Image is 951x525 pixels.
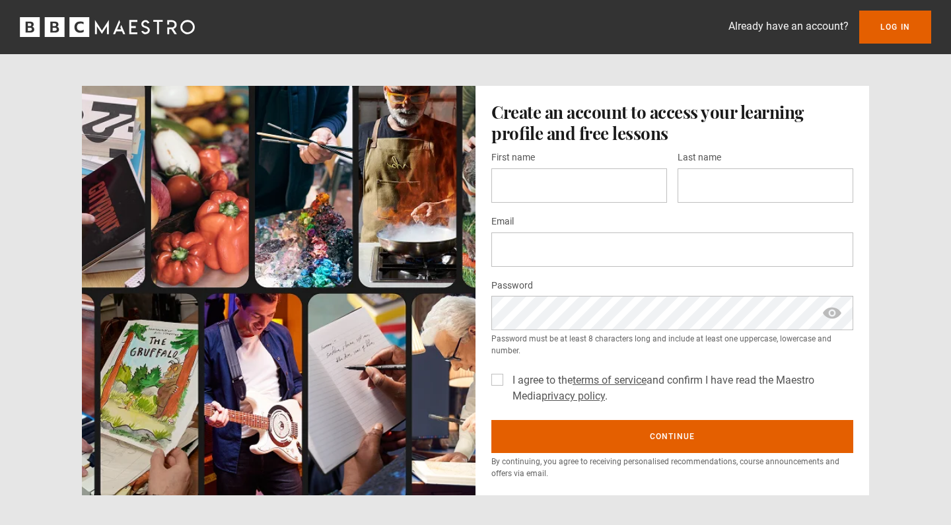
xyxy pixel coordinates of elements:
[822,296,843,330] span: show password
[728,18,849,34] p: Already have an account?
[542,390,605,402] a: privacy policy
[20,17,195,37] svg: BBC Maestro
[491,333,853,357] small: Password must be at least 8 characters long and include at least one uppercase, lowercase and num...
[491,456,853,479] p: By continuing, you agree to receiving personalised recommendations, course announcements and offe...
[678,150,721,166] label: Last name
[507,372,853,404] label: I agree to the and confirm I have read the Maestro Media .
[859,11,931,44] a: Log In
[491,150,535,166] label: First name
[491,420,853,453] button: Continue
[573,374,647,386] a: terms of service
[491,214,514,230] label: Email
[491,278,533,294] label: Password
[491,102,853,144] h1: Create an account to access your learning profile and free lessons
